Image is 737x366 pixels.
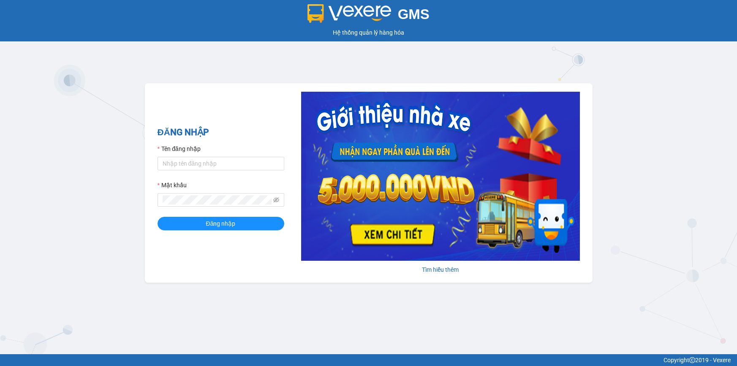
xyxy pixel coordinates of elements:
img: logo 2 [307,4,391,23]
a: GMS [307,13,430,19]
span: Đăng nhập [206,219,236,228]
h2: ĐĂNG NHẬP [158,126,284,139]
label: Tên đăng nhập [158,144,201,153]
span: copyright [689,357,695,363]
div: Copyright 2019 - Vexere [6,355,731,365]
input: Mật khẩu [163,195,272,205]
button: Đăng nhập [158,217,284,230]
div: Tìm hiểu thêm [301,265,580,274]
img: banner-0 [301,92,580,261]
span: GMS [398,6,430,22]
div: Hệ thống quản lý hàng hóa [2,28,735,37]
label: Mật khẩu [158,180,187,190]
input: Tên đăng nhập [158,157,284,170]
span: eye-invisible [273,197,279,203]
